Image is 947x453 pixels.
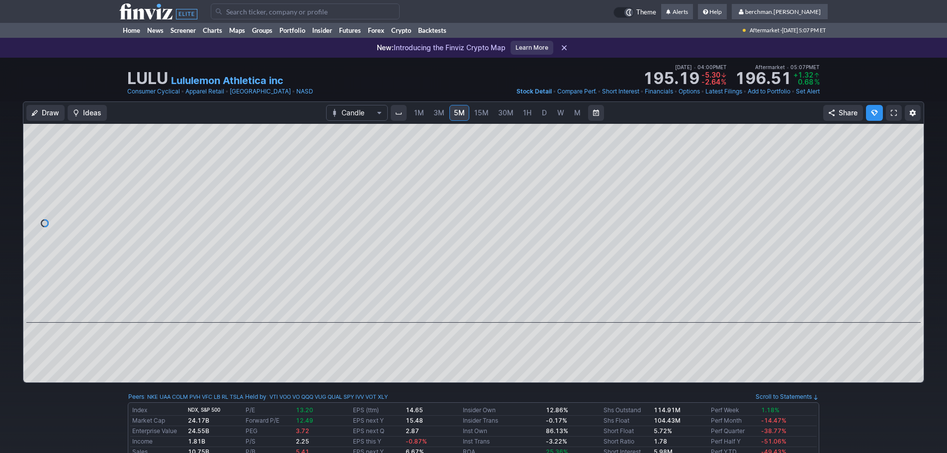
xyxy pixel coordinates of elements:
span: 5M [454,108,465,117]
span: • [786,64,789,70]
small: NDX, S&P 500 [188,407,220,413]
div: : [128,392,243,402]
span: • [743,87,747,96]
span: • [674,87,678,96]
td: Shs Float [602,416,652,426]
a: COLM [172,392,188,402]
span: 1H [523,108,531,117]
a: Compare Perf. [557,87,597,96]
a: QUAL [328,392,342,402]
div: | : [243,392,388,402]
span: • [640,87,644,96]
td: Perf Quarter [709,426,759,437]
td: P/E [244,405,294,416]
a: QQQ [301,392,313,402]
a: Portfolio [276,23,309,38]
span: Candle [342,108,372,118]
td: Perf Week [709,405,759,416]
a: Consumer Cyclical [127,87,180,96]
a: SPY [344,392,354,402]
td: Perf Month [709,416,759,426]
span: 3.72 [296,427,309,435]
a: Short Float [603,427,634,435]
td: Enterprise Value [130,426,186,437]
a: Financials [645,87,673,96]
a: VTI [269,392,278,402]
span: berchman.[PERSON_NAME] [745,8,821,15]
b: 2.87 [406,427,419,435]
span: -5.30 [701,71,720,79]
span: Compare Perf. [557,88,597,95]
span: Latest Filings [705,88,742,95]
a: XLY [378,392,388,402]
span: Draw [42,108,59,118]
td: EPS next Y [351,416,403,426]
b: 24.55B [188,427,209,435]
span: 0.68 [798,78,813,86]
span: • [292,87,295,96]
a: UAA [160,392,171,402]
span: 12.49 [296,417,313,424]
a: RL [222,392,228,402]
a: TSLA [230,392,243,402]
a: Forex [364,23,388,38]
a: Add to Portfolio [748,87,790,96]
b: -3.22% [546,438,567,445]
span: -51.06% [761,438,786,445]
a: Futures [336,23,364,38]
button: Explore new features [866,105,883,121]
a: Charts [199,23,226,38]
a: Apparel Retail [185,87,224,96]
a: VO [292,392,300,402]
td: Index [130,405,186,416]
strong: 196.51 [735,71,791,87]
td: Insider Trans [461,416,544,426]
button: Chart Settings [905,105,921,121]
a: W [553,105,569,121]
td: Shs Outstand [602,405,652,416]
a: Learn More [511,41,553,55]
a: M [569,105,585,121]
span: Aftermarket · [750,23,782,38]
a: 15M [470,105,493,121]
span: Stock Detail [517,88,552,95]
a: Peers [128,393,144,400]
a: Lululemon Athletica inc [171,74,283,88]
span: W [557,108,564,117]
td: Forward P/E [244,416,294,426]
b: 104.43M [654,417,681,424]
td: Inst Own [461,426,544,437]
a: Set Alert [796,87,820,96]
b: 15.48 [406,417,423,424]
b: 86.13% [546,427,568,435]
button: Range [588,105,604,121]
a: Theme [613,7,656,18]
a: 3M [429,105,449,121]
a: IVV [355,392,364,402]
a: Scroll to Statements [756,393,819,400]
a: VOT [365,392,376,402]
a: Latest Filings [705,87,742,96]
button: Draw [26,105,65,121]
b: 24.17B [188,417,209,424]
span: M [574,108,581,117]
a: Help [698,4,727,20]
span: New: [377,43,394,52]
b: 2.25 [296,438,309,445]
span: -2.64 [701,78,720,86]
strong: 195.19 [643,71,699,87]
a: Insider [309,23,336,38]
b: 14.65 [406,406,423,414]
a: NKE [147,392,158,402]
a: 5.72% [654,427,672,435]
td: EPS (ttm) [351,405,403,416]
span: D [542,108,547,117]
span: 30M [498,108,514,117]
a: Crypto [388,23,415,38]
span: 13.20 [296,406,313,414]
a: Groups [249,23,276,38]
b: 114.91M [654,406,681,414]
a: 1.78 [654,438,667,445]
span: +1.32 [793,71,813,79]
